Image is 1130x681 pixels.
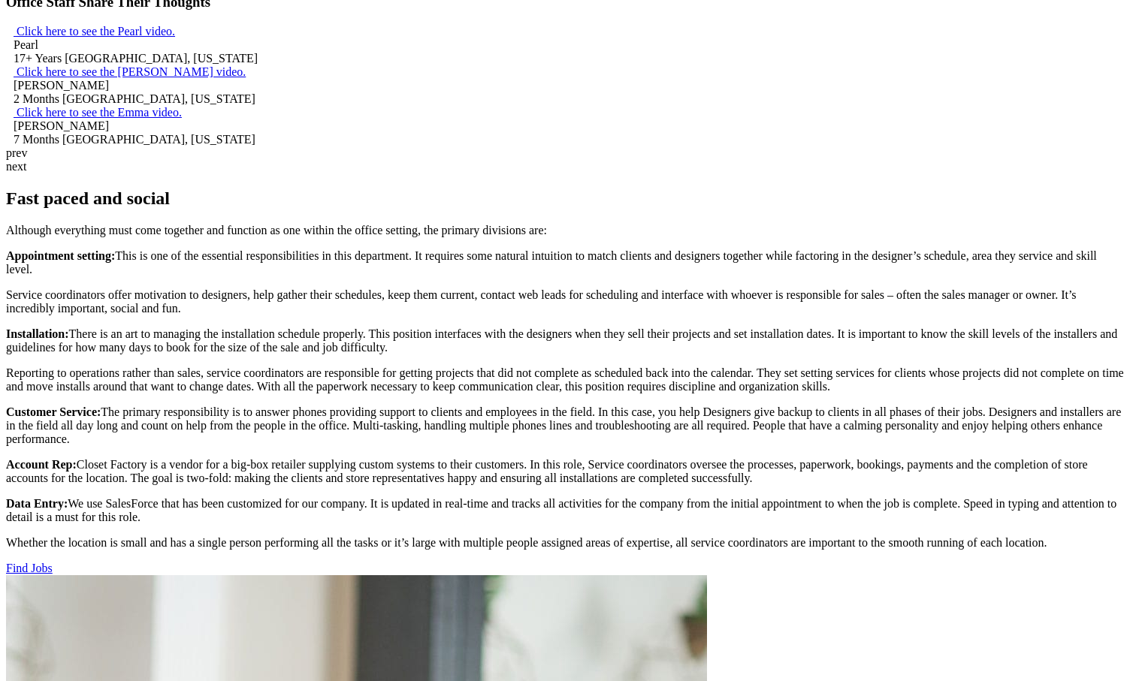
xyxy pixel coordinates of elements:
strong: Installation: [6,327,69,340]
a: Click here to see the [PERSON_NAME] video. [14,65,246,78]
p: Closet Factory is a vendor for a big-box retailer supplying custom systems to their customers. In... [6,458,1124,485]
p: Service coordinators offer motivation to designers, help gather their schedules, keep them curren... [6,288,1124,315]
p: There is an art to managing the installation schedule properly. This position interfaces with the... [6,327,1124,354]
div: prev [6,146,1124,160]
p: The primary responsibility is to answer phones providing support to clients and employees in the ... [6,405,1124,446]
span: [GEOGRAPHIC_DATA], [US_STATE] [65,52,258,65]
strong: Data Entry: [6,497,68,510]
span: Fast paced [6,188,89,208]
span: 17+ Years [14,52,62,65]
strong: Customer Service: [6,405,101,418]
p: This is one of the essential responsibilities in this department. It requires some natural intuit... [6,249,1124,276]
p: Reporting to operations rather than sales, service coordinators are responsible for getting proje... [6,366,1124,393]
div: next [6,160,1124,173]
strong: Account Rep: [6,458,77,471]
span: [PERSON_NAME] [14,119,109,132]
span: [PERSON_NAME] [14,79,109,92]
p: Although everything must come together and function as one within the office setting, the primary... [6,224,1124,237]
span: 2 Months [14,92,59,105]
span: [GEOGRAPHIC_DATA], [US_STATE] [62,92,255,105]
a: Click here to see the Pearl video. [14,25,175,38]
p: We use SalesForce that has been customized for our company. It is updated in real-time and tracks... [6,497,1124,524]
span: Click here to see the Emma video. [17,106,182,119]
span: 7 Months [14,133,59,146]
a: Find Jobs [6,562,53,574]
strong: Appointment setting: [6,249,115,262]
span: and social [93,188,170,208]
span: Pearl [14,38,38,51]
a: Click here to see the Emma video. [14,106,182,119]
span: Click here to see the [PERSON_NAME] video. [17,65,246,78]
p: Whether the location is small and has a single person performing all the tasks or it’s large with... [6,536,1124,550]
span: Click here to see the Pearl video. [17,25,175,38]
span: [GEOGRAPHIC_DATA], [US_STATE] [62,133,255,146]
